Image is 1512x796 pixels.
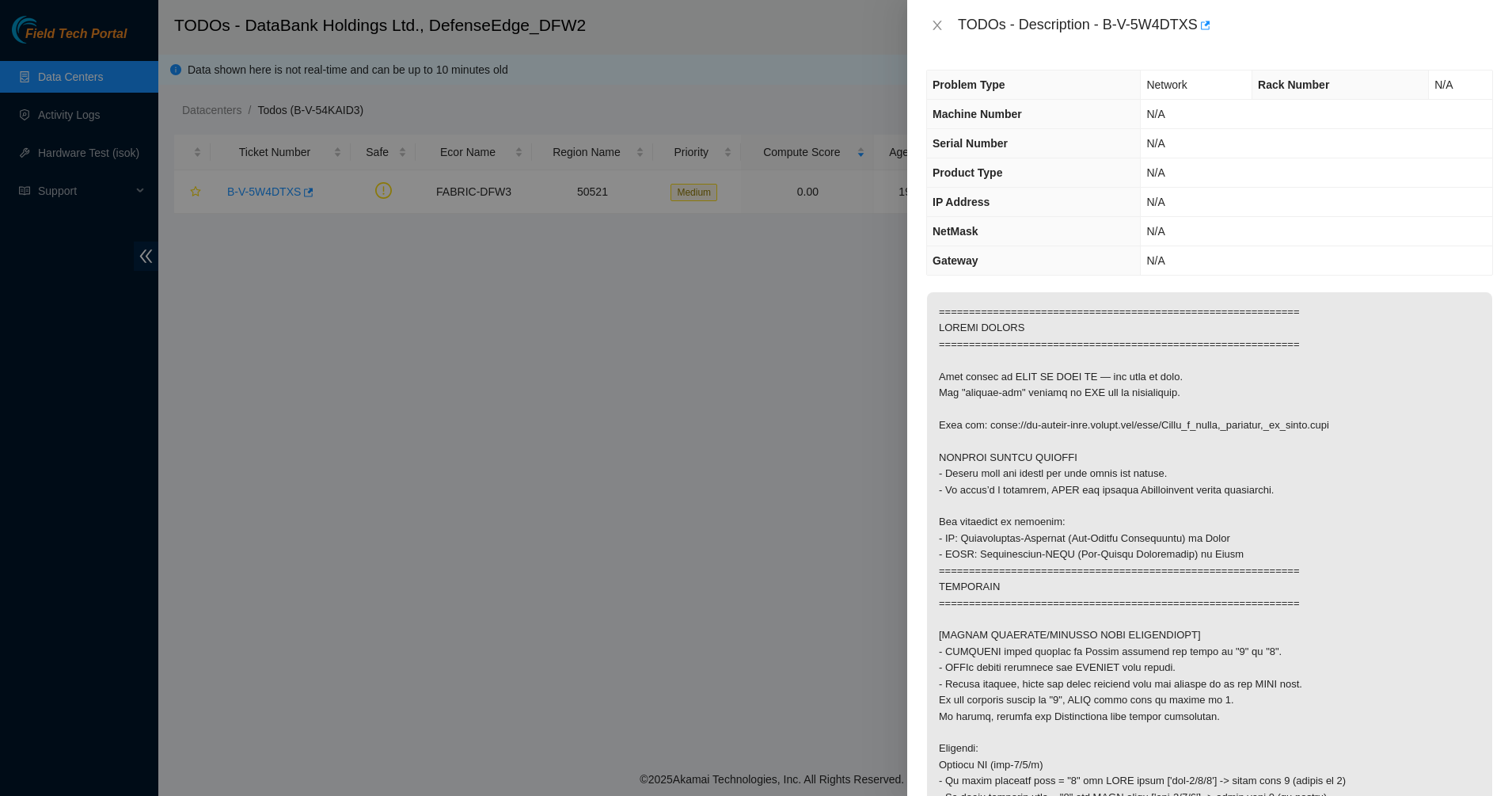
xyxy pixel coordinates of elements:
span: Rack Number [1258,78,1329,91]
span: IP Address [933,196,990,208]
span: N/A [1146,254,1164,267]
span: Gateway [933,254,978,267]
span: Machine Number [933,108,1022,120]
span: N/A [1146,137,1164,150]
span: Network [1146,78,1187,91]
span: N/A [1434,78,1453,91]
span: N/A [1146,108,1164,120]
span: Serial Number [933,137,1008,150]
button: Close [926,18,948,33]
span: Product Type [933,166,1002,179]
span: N/A [1146,196,1164,208]
span: N/A [1146,225,1164,238]
span: close [931,19,944,32]
span: N/A [1146,166,1164,179]
div: TODOs - Description - B-V-5W4DTXS [958,13,1493,38]
span: Problem Type [933,78,1005,91]
span: NetMask [933,225,978,238]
